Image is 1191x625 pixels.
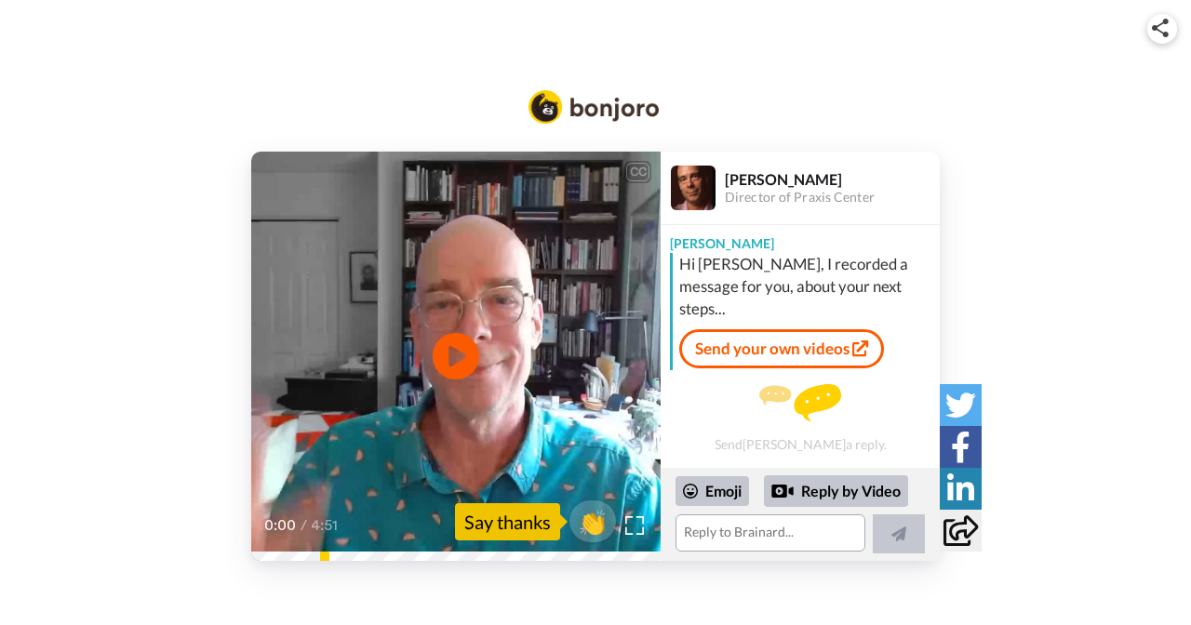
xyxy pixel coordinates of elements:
[301,514,307,537] span: /
[311,514,343,537] span: 4:51
[529,90,659,124] img: Bonjoro Logo
[679,329,884,368] a: Send your own videos
[569,507,616,537] span: 👏
[625,516,644,535] img: Full screen
[569,500,616,542] button: 👏
[455,503,560,540] div: Say thanks
[264,514,297,537] span: 0:00
[671,166,716,210] img: Profile Image
[676,476,749,506] div: Emoji
[725,190,939,206] div: Director of Praxis Center
[759,384,841,421] img: message.svg
[661,378,940,459] div: Send [PERSON_NAME] a reply.
[626,163,649,181] div: CC
[679,253,935,320] div: Hi [PERSON_NAME], I recorded a message for you, about your next steps...
[661,225,940,253] div: [PERSON_NAME]
[725,170,939,188] div: [PERSON_NAME]
[1152,19,1169,37] img: ic_share.svg
[764,475,908,507] div: Reply by Video
[771,480,794,502] div: Reply by Video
